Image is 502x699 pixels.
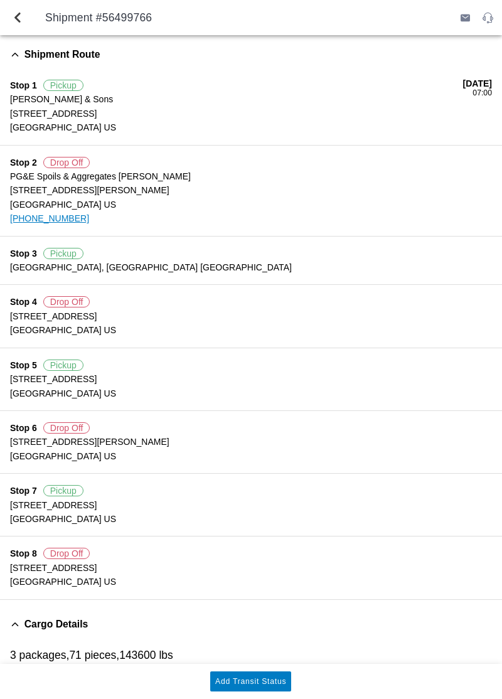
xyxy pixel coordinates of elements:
[10,169,492,183] ion-label: PG&E Spoils & Aggregates [PERSON_NAME]
[10,297,37,307] span: Stop 4
[10,157,37,168] span: Stop 2
[10,435,492,449] ion-label: [STREET_ADDRESS][PERSON_NAME]
[43,248,83,259] span: Pickup
[10,649,69,661] span: 3 packages,
[10,248,37,259] span: Stop 3
[10,80,37,90] span: Stop 1
[10,309,492,323] ion-label: [STREET_ADDRESS]
[210,671,291,691] ion-button: Add Transit Status
[463,78,492,88] div: [DATE]
[10,120,463,134] ion-label: [GEOGRAPHIC_DATA] US
[10,548,37,558] span: Stop 8
[10,486,37,496] span: Stop 7
[10,498,492,512] ion-label: [STREET_ADDRESS]
[10,213,89,223] a: [PHONE_NUMBER]
[43,422,90,434] span: Drop Off
[43,485,83,496] span: Pickup
[10,260,492,274] ion-label: [GEOGRAPHIC_DATA], [GEOGRAPHIC_DATA] [GEOGRAPHIC_DATA]
[10,92,463,106] ion-label: [PERSON_NAME] & Sons
[10,512,492,526] ion-label: [GEOGRAPHIC_DATA] US
[10,107,463,120] ion-label: [STREET_ADDRESS]
[478,8,498,28] ion-button: Support Service
[10,198,492,211] ion-label: [GEOGRAPHIC_DATA] US
[10,372,492,386] ion-label: [STREET_ADDRESS]
[33,11,454,24] ion-title: Shipment #56499766
[10,561,492,575] ion-label: [STREET_ADDRESS]
[10,360,37,370] span: Stop 5
[69,649,119,661] span: 71 pieces,
[10,183,492,197] ion-label: [STREET_ADDRESS][PERSON_NAME]
[43,296,90,307] span: Drop Off
[10,449,492,463] ion-label: [GEOGRAPHIC_DATA] US
[43,80,83,91] span: Pickup
[119,649,173,661] span: 143600 lbs
[24,618,88,629] span: Cargo Details
[10,323,492,337] ion-label: [GEOGRAPHIC_DATA] US
[455,8,476,28] ion-button: Send Email
[43,548,90,559] span: Drop Off
[10,423,37,433] span: Stop 6
[43,157,90,168] span: Drop Off
[10,575,492,589] ion-label: [GEOGRAPHIC_DATA] US
[10,387,492,400] ion-label: [GEOGRAPHIC_DATA] US
[24,49,100,60] span: Shipment Route
[43,360,83,371] span: Pickup
[463,88,492,97] div: 07:00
